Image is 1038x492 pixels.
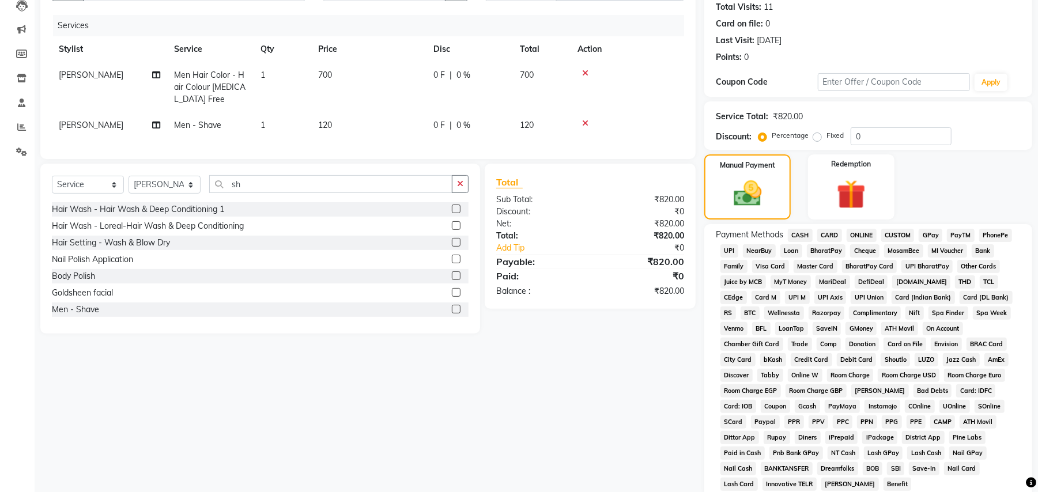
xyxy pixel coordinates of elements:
span: Visa Card [752,260,789,273]
span: iPrepaid [825,431,858,444]
span: Venmo [720,322,748,335]
span: Card on File [884,338,926,351]
label: Percentage [772,130,809,141]
th: Price [311,36,426,62]
span: Envision [931,338,962,351]
span: UPI [720,244,738,258]
th: Service [167,36,254,62]
span: DefiDeal [855,275,888,289]
span: Room Charge GBP [786,384,847,398]
th: Action [571,36,684,62]
th: Disc [426,36,513,62]
div: Goldsheen facial [52,287,113,299]
span: 0 % [456,119,470,131]
span: SaveIN [813,322,841,335]
span: Room Charge Euro [944,369,1005,382]
span: 0 F [433,119,445,131]
span: Diners [795,431,821,444]
span: 1 [261,70,265,80]
button: Apply [975,74,1007,91]
span: Pnb Bank GPay [769,446,823,460]
span: Dreamfolks [817,462,858,475]
div: ₹820.00 [590,230,693,242]
div: Coupon Code [716,76,817,88]
span: BTC [741,306,760,320]
div: Discount: [716,131,752,143]
span: Loan [780,244,802,258]
span: Discover [720,369,753,382]
div: Services [53,15,693,36]
th: Stylist [52,36,167,62]
div: Total: [488,230,590,242]
span: BFL [752,322,771,335]
div: Nail Polish Application [52,253,133,266]
div: Service Total: [716,111,768,123]
span: Payment Methods [716,229,783,241]
div: ₹820.00 [590,194,693,206]
span: ATH Movil [960,415,997,429]
span: Men - Shave [174,120,221,130]
span: 1 [261,120,265,130]
span: | [450,119,452,131]
span: Razorpay [809,306,845,320]
input: Enter Offer / Coupon Code [818,73,970,91]
span: LUZO [915,353,938,366]
span: Donation [846,338,880,351]
span: 700 [520,70,534,80]
span: Spa Finder [928,306,968,320]
span: Benefit [884,478,912,491]
span: Card M [752,291,780,304]
span: Card: IDFC [956,384,995,398]
th: Total [513,36,571,62]
span: BRAC Card [967,338,1007,351]
span: 120 [520,120,534,130]
th: Qty [254,36,311,62]
span: Total [496,176,523,188]
span: Tabby [757,369,783,382]
span: District App [902,431,945,444]
span: ATH Movil [881,322,918,335]
span: Shoutlo [881,353,910,366]
span: COnline [905,400,935,413]
span: 120 [318,120,332,130]
span: Pine Labs [949,431,986,444]
div: 11 [764,1,773,13]
span: Bad Debts [914,384,952,398]
span: UPI BharatPay [901,260,953,273]
span: Other Cards [957,260,1000,273]
span: Paypal [751,415,780,429]
span: PPV [809,415,829,429]
span: [PERSON_NAME] [59,70,123,80]
span: Room Charge [827,369,874,382]
span: [PERSON_NAME] [59,120,123,130]
span: 0 F [433,69,445,81]
div: ₹0 [607,242,693,254]
span: UOnline [939,400,970,413]
span: PayMaya [825,400,860,413]
a: Add Tip [488,242,607,254]
span: Lash Card [720,478,758,491]
div: Payable: [488,255,590,268]
span: PhonePe [979,229,1012,242]
span: Comp [817,338,841,351]
span: [PERSON_NAME] [851,384,909,398]
span: Jazz Cash [943,353,980,366]
span: Card (DL Bank) [960,291,1013,304]
span: Bank [972,244,994,258]
div: Last Visit: [716,35,754,47]
span: [PERSON_NAME] [821,478,879,491]
label: Manual Payment [720,160,775,171]
div: Body Polish [52,270,95,282]
span: PPN [857,415,877,429]
label: Redemption [831,159,871,169]
span: Trade [788,338,812,351]
span: MariDeal [816,275,850,289]
div: 0 [765,18,770,30]
div: Paid: [488,269,590,283]
span: SBI [887,462,904,475]
span: UPI M [785,291,810,304]
span: BOB [863,462,883,475]
div: Card on file: [716,18,763,30]
div: Sub Total: [488,194,590,206]
div: Discount: [488,206,590,218]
